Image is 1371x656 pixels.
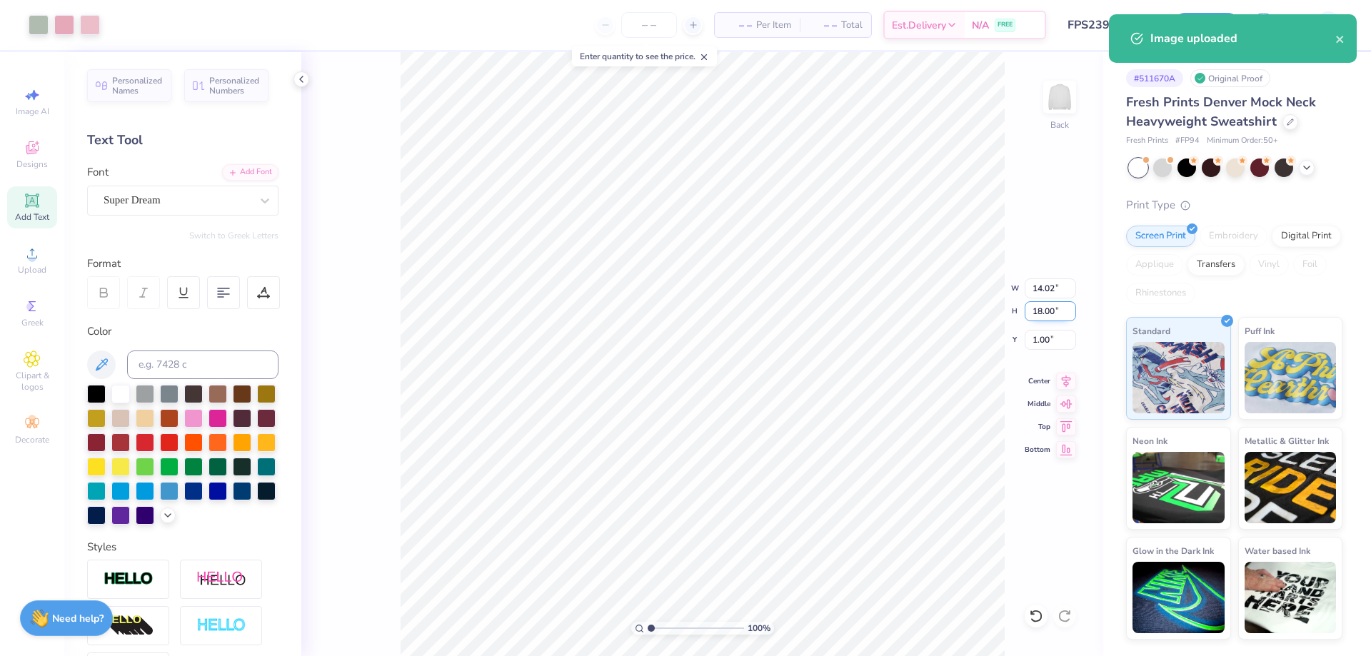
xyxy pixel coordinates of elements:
[1025,422,1050,432] span: Top
[756,18,791,33] span: Per Item
[1126,254,1183,276] div: Applique
[1249,254,1289,276] div: Vinyl
[209,76,260,96] span: Personalized Numbers
[1133,342,1225,413] img: Standard
[1175,135,1200,147] span: # FP94
[1245,543,1310,558] span: Water based Ink
[572,46,717,66] div: Enter quantity to see the price.
[1293,254,1327,276] div: Foil
[87,539,278,555] div: Styles
[1272,226,1341,247] div: Digital Print
[16,158,48,170] span: Designs
[723,18,752,33] span: – –
[127,350,278,379] input: e.g. 7428 c
[1025,399,1050,409] span: Middle
[87,256,280,272] div: Format
[621,12,677,38] input: – –
[748,622,770,635] span: 100 %
[1133,323,1170,338] span: Standard
[1025,376,1050,386] span: Center
[1045,83,1074,111] img: Back
[1207,135,1278,147] span: Minimum Order: 50 +
[1200,226,1267,247] div: Embroidery
[1245,433,1329,448] span: Metallic & Glitter Ink
[104,571,154,587] img: Stroke
[1133,452,1225,523] img: Neon Ink
[15,434,49,445] span: Decorate
[1245,323,1275,338] span: Puff Ink
[16,106,49,117] span: Image AI
[112,76,163,96] span: Personalized Names
[196,570,246,588] img: Shadow
[1126,226,1195,247] div: Screen Print
[15,211,49,223] span: Add Text
[87,131,278,150] div: Text Tool
[998,20,1013,30] span: FREE
[1335,30,1345,47] button: close
[1126,69,1183,87] div: # 511670A
[1025,445,1050,455] span: Bottom
[1150,30,1335,47] div: Image uploaded
[104,615,154,637] img: 3d Illusion
[1126,197,1342,213] div: Print Type
[87,323,278,340] div: Color
[18,264,46,276] span: Upload
[7,370,57,393] span: Clipart & logos
[1126,94,1316,130] span: Fresh Prints Denver Mock Neck Heavyweight Sweatshirt
[1057,11,1162,39] input: Untitled Design
[52,612,104,625] strong: Need help?
[1126,135,1168,147] span: Fresh Prints
[222,164,278,181] div: Add Font
[189,230,278,241] button: Switch to Greek Letters
[1190,69,1270,87] div: Original Proof
[1133,562,1225,633] img: Glow in the Dark Ink
[1245,452,1337,523] img: Metallic & Glitter Ink
[841,18,863,33] span: Total
[892,18,946,33] span: Est. Delivery
[808,18,837,33] span: – –
[21,317,44,328] span: Greek
[972,18,989,33] span: N/A
[1126,283,1195,304] div: Rhinestones
[1133,543,1214,558] span: Glow in the Dark Ink
[1050,118,1069,131] div: Back
[1245,562,1337,633] img: Water based Ink
[1187,254,1245,276] div: Transfers
[1245,342,1337,413] img: Puff Ink
[1133,433,1167,448] span: Neon Ink
[196,617,246,634] img: Negative Space
[87,164,109,181] label: Font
